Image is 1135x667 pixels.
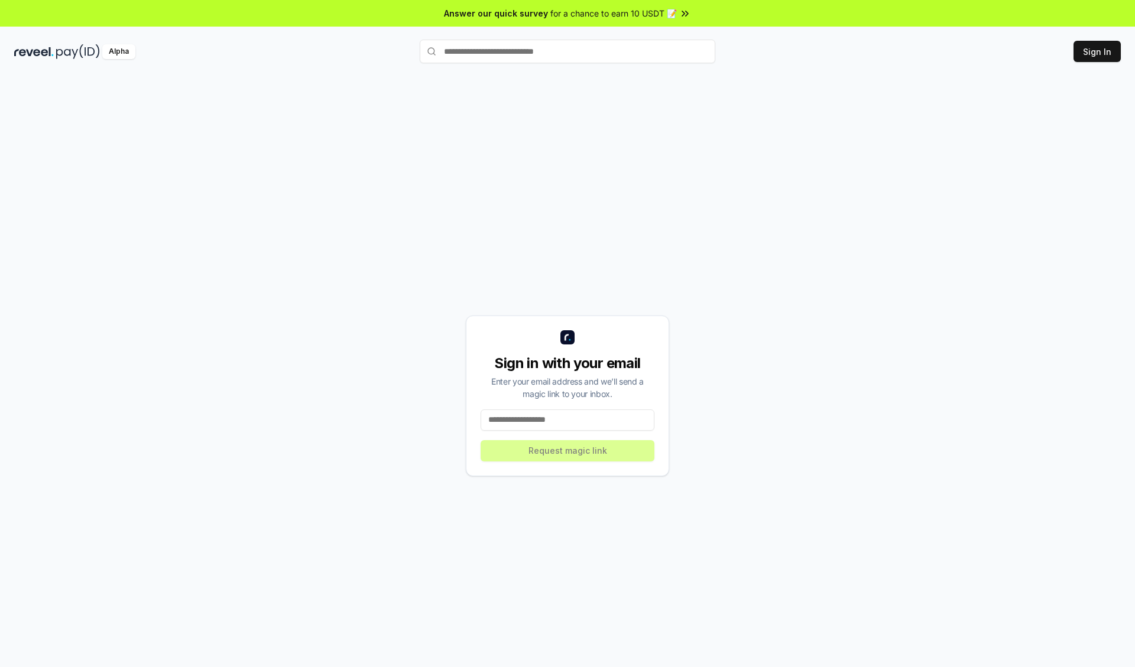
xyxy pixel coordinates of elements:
img: logo_small [560,330,575,344]
div: Sign in with your email [481,354,654,373]
button: Sign In [1074,41,1121,62]
span: for a chance to earn 10 USDT 📝 [550,7,677,19]
img: reveel_dark [14,44,54,59]
img: pay_id [56,44,100,59]
div: Enter your email address and we’ll send a magic link to your inbox. [481,375,654,400]
span: Answer our quick survey [444,7,548,19]
div: Alpha [102,44,135,59]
